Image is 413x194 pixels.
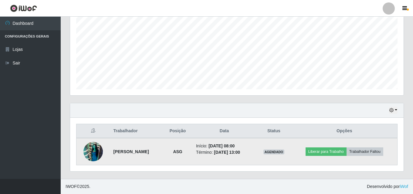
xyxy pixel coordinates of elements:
a: iWof [400,184,408,189]
th: Trabalhador [110,124,163,138]
span: AGENDADO [263,150,285,154]
button: Liberar para Trabalho [306,147,347,156]
th: Data [192,124,256,138]
span: © 2025 . [66,183,90,190]
li: Término: [196,149,252,156]
span: IWOF [66,184,77,189]
li: Início: [196,143,252,149]
strong: ASG [173,149,182,154]
th: Posição [163,124,192,138]
time: [DATE] 13:00 [214,150,240,155]
img: 1756904209774.jpeg [83,134,103,169]
strong: [PERSON_NAME] [113,149,149,154]
span: Desenvolvido por [367,183,408,190]
img: CoreUI Logo [10,5,37,12]
th: Opções [292,124,398,138]
th: Status [256,124,291,138]
button: Trabalhador Faltou [347,147,383,156]
time: [DATE] 08:00 [208,143,235,148]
